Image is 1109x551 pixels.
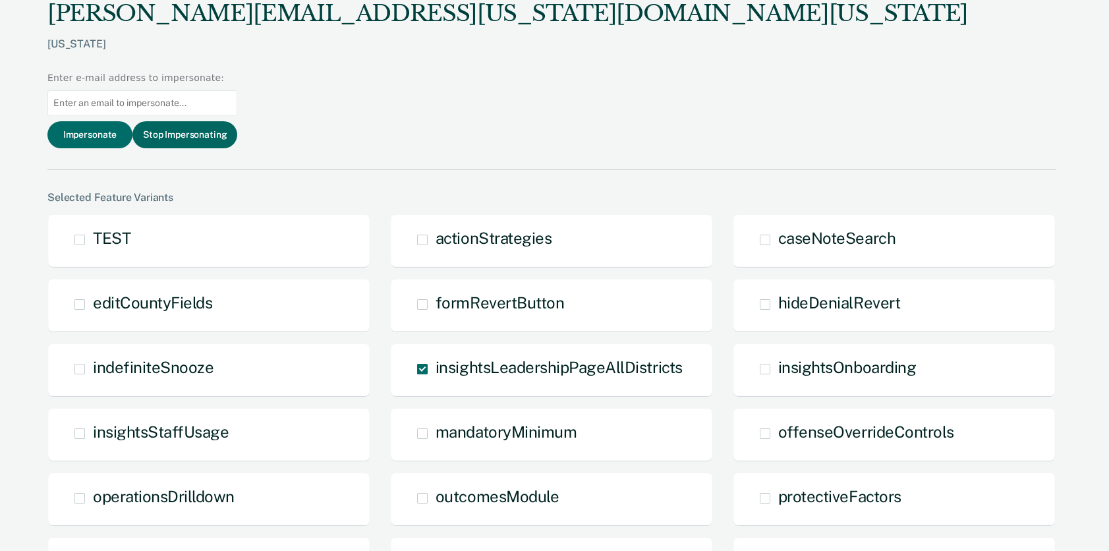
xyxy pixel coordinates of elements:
input: Enter an email to impersonate... [47,90,237,116]
button: Stop Impersonating [132,121,237,148]
div: Selected Feature Variants [47,191,1056,204]
span: insightsOnboarding [778,358,916,376]
div: Enter e-mail address to impersonate: [47,71,237,85]
div: [US_STATE] [47,38,968,71]
span: TEST [93,229,130,247]
span: operationsDrilldown [93,487,235,506]
span: caseNoteSearch [778,229,896,247]
span: mandatoryMinimum [436,422,577,441]
span: protectiveFactors [778,487,901,506]
span: indefiniteSnooze [93,358,213,376]
span: offenseOverrideControls [778,422,954,441]
span: formRevertButton [436,293,564,312]
span: insightsLeadershipPageAllDistricts [436,358,683,376]
span: actionStrategies [436,229,552,247]
span: outcomesModule [436,487,559,506]
button: Impersonate [47,121,132,148]
span: editCountyFields [93,293,212,312]
span: hideDenialRevert [778,293,900,312]
span: insightsStaffUsage [93,422,229,441]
